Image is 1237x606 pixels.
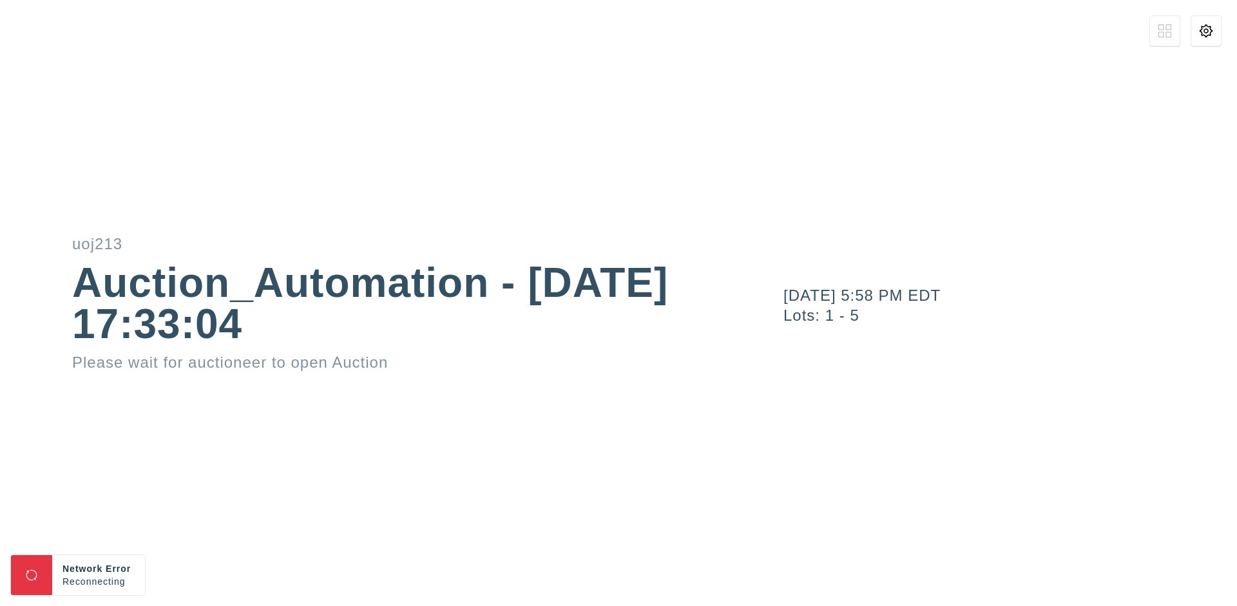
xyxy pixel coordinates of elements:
div: [DATE] 5:58 PM EDT [783,288,1237,303]
span: . [126,576,129,587]
div: Reconnecting [62,575,135,588]
div: Please wait for auctioneer to open Auction [72,355,670,370]
div: Lots: 1 - 5 [783,308,1237,323]
span: . [131,576,135,587]
div: Network Error [62,562,135,575]
span: . [128,576,131,587]
div: uoj213 [72,236,670,252]
div: Auction_Automation - [DATE] 17:33:04 [72,262,670,345]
